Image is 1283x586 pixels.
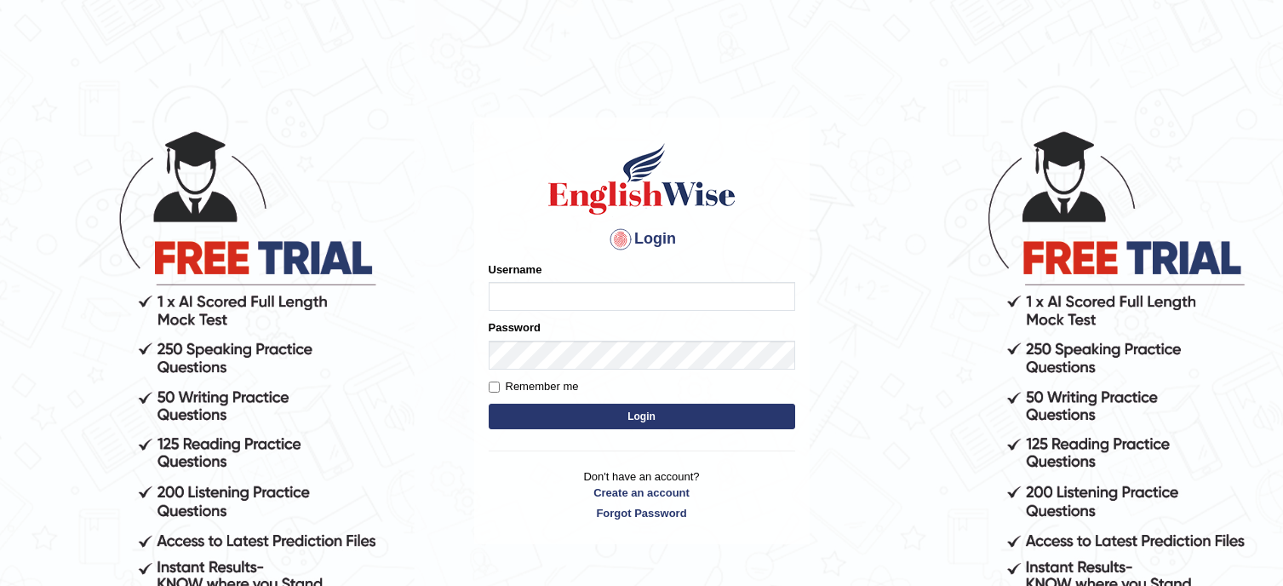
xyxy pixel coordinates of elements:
input: Remember me [489,382,500,393]
label: Remember me [489,378,579,395]
label: Username [489,261,542,278]
label: Password [489,319,541,336]
img: Logo of English Wise sign in for intelligent practice with AI [545,141,739,217]
button: Login [489,404,795,429]
a: Forgot Password [489,505,795,521]
a: Create an account [489,485,795,501]
h4: Login [489,226,795,253]
p: Don't have an account? [489,468,795,521]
